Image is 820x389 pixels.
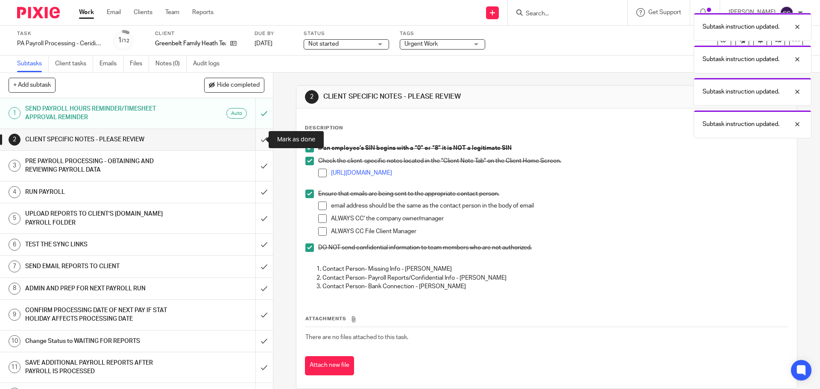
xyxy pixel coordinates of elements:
[9,134,20,146] div: 2
[25,208,173,229] h1: UPLOAD REPORTS TO CLIENT’S [DOMAIN_NAME] PAYROLL FOLDER
[322,282,788,291] p: Contact Person- Bank Connection - [PERSON_NAME]
[204,78,264,92] button: Hide completed
[25,282,173,295] h1: ADMIN AND PREP FOR NEXT PAYROLL RUN
[9,213,20,225] div: 5
[226,108,247,119] div: Auto
[703,23,779,31] p: Subtask instruction updated.
[155,30,244,37] label: Client
[107,8,121,17] a: Email
[331,170,392,176] a: [URL][DOMAIN_NAME]
[404,41,438,47] span: Urgent Work
[305,356,354,375] button: Attach new file
[323,92,565,101] h1: CLIENT SPECIFIC NOTES - PLEASE REVIEW
[255,41,272,47] span: [DATE]
[305,125,343,132] p: Description
[9,309,20,321] div: 9
[55,56,93,72] a: Client tasks
[25,186,173,199] h1: RUN PAYROLL
[193,56,226,72] a: Audit logs
[9,260,20,272] div: 7
[122,38,129,43] small: /12
[25,357,173,378] h1: SAVE ADDITIONAL PAYROLL REPORTS AFTER PAYROLL IS PROCESSED
[703,120,779,129] p: Subtask instruction updated.
[217,82,260,89] span: Hide completed
[255,30,293,37] label: Due by
[318,190,788,198] p: Ensure that emails are being sent to the appropriate contact person.
[9,361,20,373] div: 11
[304,30,389,37] label: Status
[9,107,20,119] div: 1
[165,8,179,17] a: Team
[79,8,94,17] a: Work
[134,8,152,17] a: Clients
[318,157,788,165] p: Check the client-specific notes located in the "Client Note Tab" on the Client Home Screen.
[318,243,788,252] p: DO NOT send confidential information to team members who are not authorized.
[331,214,788,223] p: ALWAYS CC' the company owner/manager
[9,283,20,295] div: 8
[100,56,123,72] a: Emails
[155,56,187,72] a: Notes (0)
[9,78,56,92] button: + Add subtask
[331,202,788,210] p: email address should be the same as the contact person in the body of email
[318,145,512,151] strong: If an employee’s SIN begins with a “0” or “8” it is NOT a legitimate SIN
[192,8,214,17] a: Reports
[400,30,485,37] label: Tags
[331,227,788,236] p: ALWAYS CC File Client Manager
[9,335,20,347] div: 10
[703,88,779,96] p: Subtask instruction updated.
[305,90,319,104] div: 2
[305,334,408,340] span: There are no files attached to this task.
[17,39,102,48] div: PA Payroll Processing - Ceridian - Bi-Weekly
[703,55,779,64] p: Subtask instruction updated.
[17,7,60,18] img: Pixie
[25,260,173,273] h1: SEND EMAIL REPORTS TO CLIENT
[322,265,788,273] p: Contact Person- Missing Info - [PERSON_NAME]
[17,56,49,72] a: Subtasks
[25,335,173,348] h1: Change Status to WAITING FOR REPORTS
[322,274,788,282] p: Contact Person- Payroll Reports/Confidential Info - [PERSON_NAME]
[9,186,20,198] div: 4
[9,239,20,251] div: 6
[118,35,129,45] div: 1
[155,39,226,48] p: Greenbelt Family Heath Team
[130,56,149,72] a: Files
[780,6,794,20] img: svg%3E
[25,155,173,177] h1: PRE PAYROLL PROCESSING - OBTAINING AND REVIEWING PAYROLL DATA
[25,133,173,146] h1: CLIENT SPECIFIC NOTES - PLEASE REVIEW
[305,316,346,321] span: Attachments
[17,30,102,37] label: Task
[25,304,173,326] h1: CONFIRM PROCESSING DATE OF NEXT PAY IF STAT HOLIDAY AFFECTS PROCESSING DATE
[308,41,339,47] span: Not started
[9,160,20,172] div: 3
[25,238,173,251] h1: TEST THE SYNC LINKS
[25,102,173,124] h1: SEND PAYROLL HOURS REMINDER/TIMESHEET APPROVAL REMINDER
